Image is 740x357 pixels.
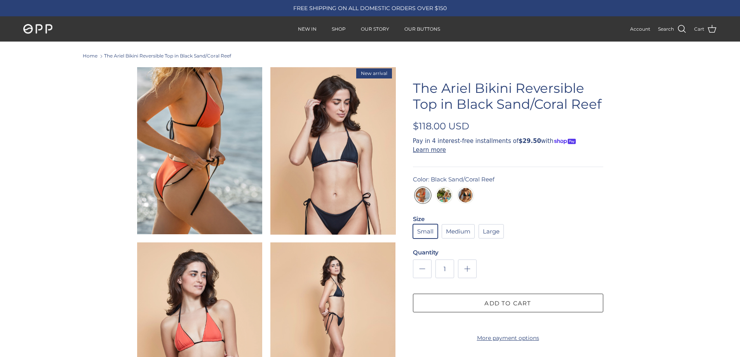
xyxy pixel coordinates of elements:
span: Medium [446,228,470,234]
a: Search [658,24,686,34]
a: NEW IN [291,17,324,41]
img: Black Sand/Coral Reef [416,188,430,207]
div: FREE SHIPPING ON ALL DOMESTIC ORDERS OVER $150 [239,5,501,12]
a: Home [83,53,98,59]
a: Cloud Nine/Azure Sky [434,186,454,205]
nav: Breadcrumbs [83,53,658,59]
span: $118.00 USD [413,120,469,132]
h1: The Ariel Bikini Reversible Top in Black Sand/Coral Reef [413,80,603,112]
span: Small [417,228,434,234]
img: OPP Swimwear [23,24,52,34]
a: Increase quantity [458,259,477,278]
a: SHOP [325,17,353,41]
legend: Size [413,215,425,223]
a: Account [630,25,650,33]
a: More payment options [413,335,603,341]
a: Golden Hour/Deep Sea [456,186,475,205]
div: Color: Black Sand/Coral Reef [413,175,603,184]
span: Cart [694,25,704,33]
a: Black Sand/Coral Reef [413,186,433,205]
label: Quantity [413,248,603,256]
a: OUR BUTTONS [397,17,447,41]
img: Cloud Nine/Azure Sky [437,188,451,207]
button: Add to cart [413,294,603,312]
a: Decrease quantity [413,259,432,278]
span: Large [483,228,500,234]
a: The Ariel Bikini Reversible Top in Black Sand/Coral Reef [104,53,231,59]
div: Primary [116,17,622,41]
input: Quantity [435,259,454,278]
a: OUR STORY [354,17,396,41]
a: Cart [694,24,717,34]
img: Golden Hour/Deep Sea [458,188,473,207]
span: Search [658,25,674,33]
